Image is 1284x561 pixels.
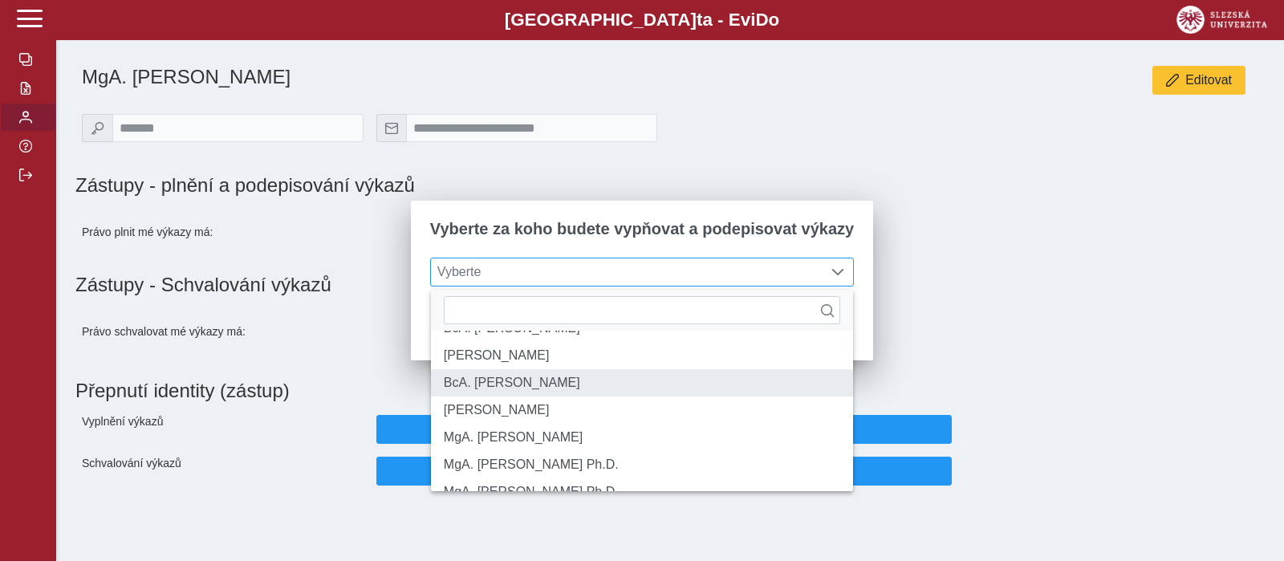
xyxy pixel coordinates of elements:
[1185,73,1232,87] span: Editovat
[376,457,952,486] button: Přepnout identitu
[430,220,854,238] span: Vyberte za koho budete vypňovat a podepisovat výkazy
[75,373,1252,409] h1: Přepnutí identity (zástup)
[431,424,853,451] li: MgA. Mikuláš Odehnal
[431,342,853,369] li: Mgr. Rudolf Merkner
[431,451,853,478] li: MgA. Mgr. Jana Orlová Ph.D.
[431,478,853,506] li: MgA. Tomáš Polenský Ph.D.
[75,409,370,450] div: Vyplnění výkazů
[75,309,370,354] div: Právo schvalovat mé výkazy má:
[769,10,780,30] span: o
[75,174,853,197] h1: Zástupy - plnění a podepisování výkazů
[75,450,370,492] div: Schvalování výkazů
[75,274,1265,296] h1: Zástupy - Schvalování výkazů
[1152,66,1245,95] button: Editovat
[755,10,768,30] span: D
[82,66,853,88] h1: MgA. [PERSON_NAME]
[431,396,853,424] li: Mgr. Martin Novosad
[75,209,370,254] div: Právo plnit mé výkazy má:
[1176,6,1267,34] img: logo_web_su.png
[431,258,823,286] span: Vyberte
[431,369,853,396] li: BcA. Filip Neminarz
[376,415,952,444] button: Přepnout identitu
[697,10,702,30] span: t
[390,422,938,437] span: Přepnout identitu
[48,10,1236,30] b: [GEOGRAPHIC_DATA] a - Evi
[390,464,938,478] span: Přepnout identitu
